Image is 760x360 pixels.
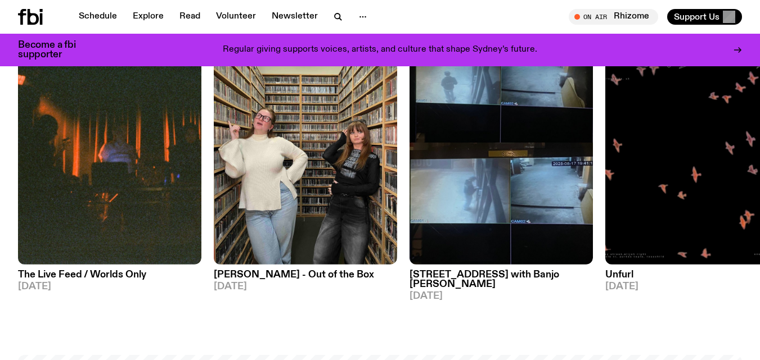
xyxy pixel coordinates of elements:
[410,265,593,301] a: [STREET_ADDRESS] with Banjo [PERSON_NAME][DATE]
[18,270,201,280] h3: The Live Feed / Worlds Only
[126,9,170,25] a: Explore
[214,20,397,265] img: https://media.fbi.radio/images/IMG_7702.jpg
[214,270,397,280] h3: [PERSON_NAME] - Out of the Box
[209,9,263,25] a: Volunteer
[214,265,397,291] a: [PERSON_NAME] - Out of the Box[DATE]
[18,40,90,60] h3: Become a fbi supporter
[667,9,742,25] button: Support Us
[223,45,537,55] p: Regular giving supports voices, artists, and culture that shape Sydney’s future.
[173,9,207,25] a: Read
[410,291,593,301] span: [DATE]
[72,9,124,25] a: Schedule
[410,270,593,289] h3: [STREET_ADDRESS] with Banjo [PERSON_NAME]
[214,282,397,291] span: [DATE]
[18,282,201,291] span: [DATE]
[569,9,658,25] button: On AirRhizome
[18,20,201,265] img: A grainy film image of shadowy band figures on stage, with red light behind them
[18,265,201,291] a: The Live Feed / Worlds Only[DATE]
[265,9,325,25] a: Newsletter
[674,12,719,22] span: Support Us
